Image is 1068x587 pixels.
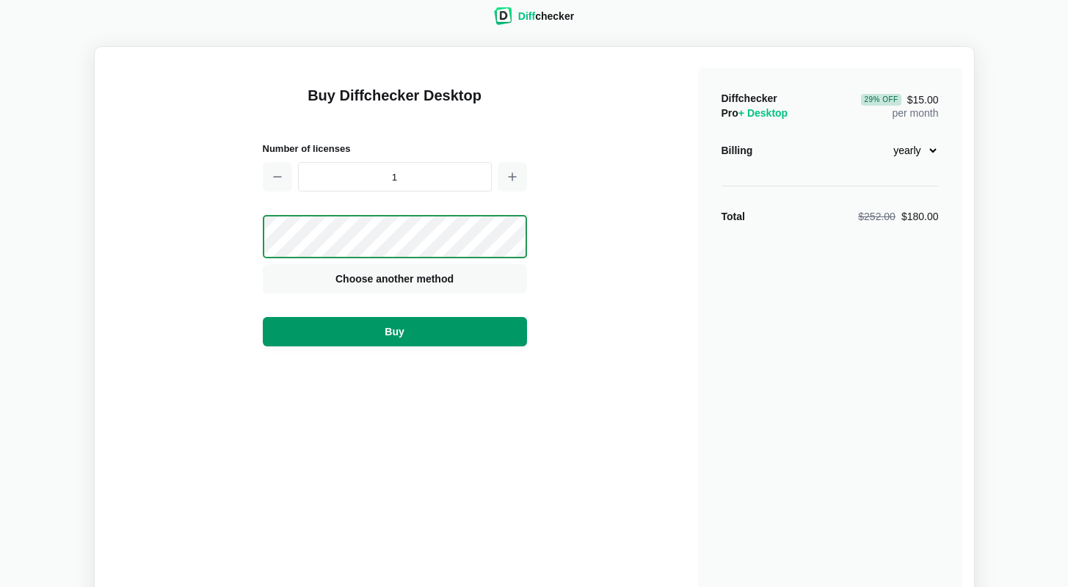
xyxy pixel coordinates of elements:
span: $252.00 [858,211,896,222]
h2: Number of licenses [263,141,527,156]
span: Diff [518,10,535,22]
span: Choose another method [333,271,457,286]
div: checker [518,9,574,23]
span: $15.00 [861,94,938,106]
input: 1 [298,162,492,192]
a: Diffchecker logoDiffchecker [494,15,574,27]
div: $180.00 [858,209,938,224]
strong: Total [722,211,745,222]
span: + Desktop [738,107,788,119]
div: per month [861,91,938,120]
div: 29 % Off [861,94,901,106]
h1: Buy Diffchecker Desktop [263,85,527,123]
span: Buy [382,324,407,339]
div: Billing [722,143,753,158]
button: Choose another method [263,264,527,293]
span: Diffchecker [722,92,777,104]
span: Pro [722,107,788,119]
button: Buy [263,317,527,346]
img: Diffchecker logo [494,7,512,25]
